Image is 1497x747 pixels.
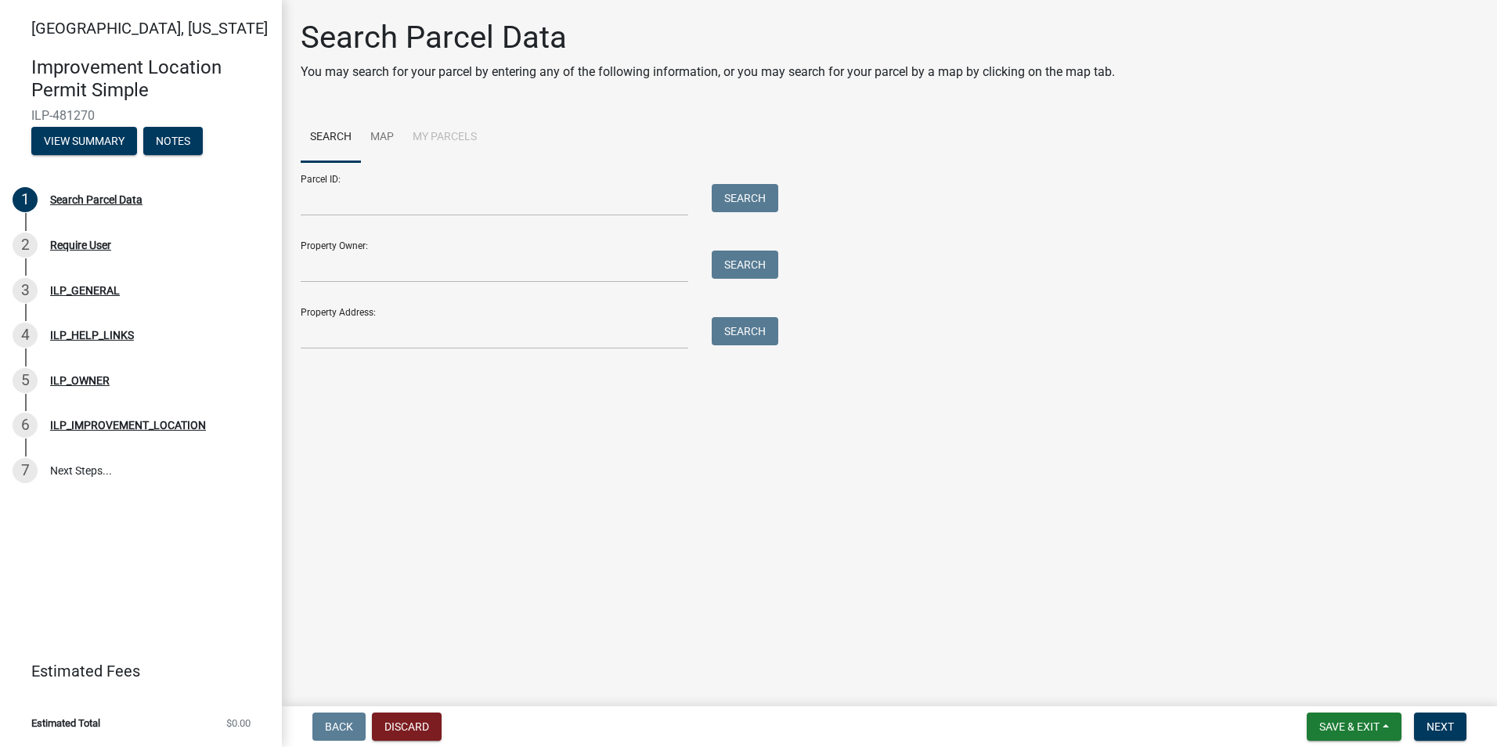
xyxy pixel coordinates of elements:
[31,19,268,38] span: [GEOGRAPHIC_DATA], [US_STATE]
[50,240,111,251] div: Require User
[31,135,137,148] wm-modal-confirm: Summary
[372,713,442,741] button: Discard
[325,720,353,733] span: Back
[31,718,100,728] span: Estimated Total
[50,330,134,341] div: ILP_HELP_LINKS
[31,108,251,123] span: ILP-481270
[50,420,206,431] div: ILP_IMPROVEMENT_LOCATION
[1414,713,1466,741] button: Next
[13,233,38,258] div: 2
[13,278,38,303] div: 3
[13,368,38,393] div: 5
[13,655,257,687] a: Estimated Fees
[1427,720,1454,733] span: Next
[13,413,38,438] div: 6
[712,317,778,345] button: Search
[361,113,403,163] a: Map
[13,458,38,483] div: 7
[13,323,38,348] div: 4
[31,56,269,102] h4: Improvement Location Permit Simple
[301,113,361,163] a: Search
[50,285,120,296] div: ILP_GENERAL
[13,187,38,212] div: 1
[143,135,203,148] wm-modal-confirm: Notes
[301,63,1115,81] p: You may search for your parcel by entering any of the following information, or you may search fo...
[50,194,142,205] div: Search Parcel Data
[1307,713,1401,741] button: Save & Exit
[50,375,110,386] div: ILP_OWNER
[226,718,251,728] span: $0.00
[1319,720,1380,733] span: Save & Exit
[312,713,366,741] button: Back
[31,127,137,155] button: View Summary
[712,184,778,212] button: Search
[143,127,203,155] button: Notes
[712,251,778,279] button: Search
[301,19,1115,56] h1: Search Parcel Data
